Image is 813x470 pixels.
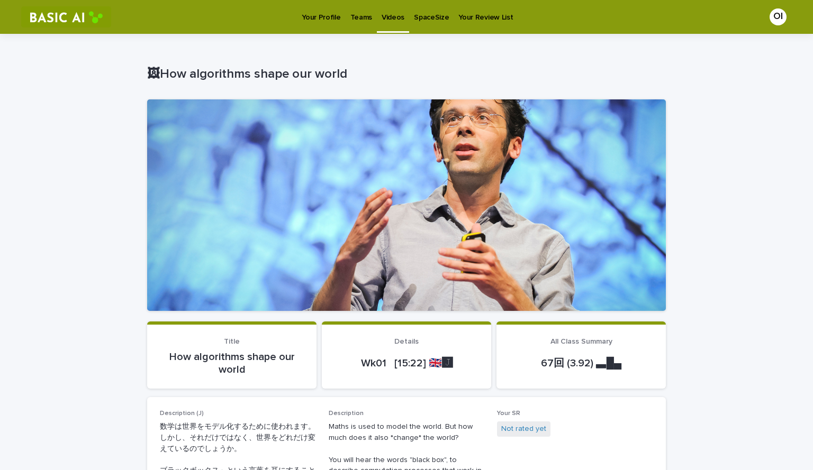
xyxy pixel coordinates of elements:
p: Wk01 [15:22] 🇬🇧🅹️ [335,357,478,370]
span: Title [224,338,240,345]
div: OI [770,8,787,25]
img: RtIB8pj2QQiOZo6waziI [21,6,111,27]
a: Not rated yet [501,423,546,435]
p: 67回 (3.92) ▃█▄ [509,357,653,370]
span: Description [329,410,364,417]
p: 🖼How algorithms shape our world [147,67,662,82]
span: Your SR [497,410,520,417]
span: Details [394,338,419,345]
span: Description (J) [160,410,204,417]
span: All Class Summary [550,338,612,345]
p: How algorithms shape our world [160,351,304,376]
